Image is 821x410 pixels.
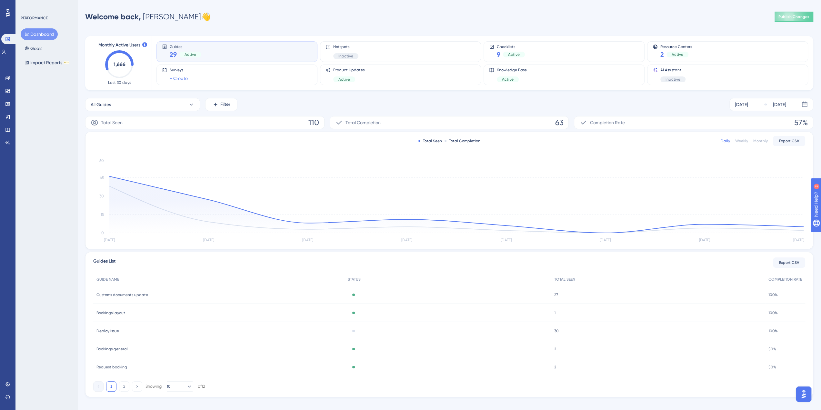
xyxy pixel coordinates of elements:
div: PERFORMANCE [21,15,48,21]
span: AI Assistant [660,67,686,73]
button: Filter [205,98,237,111]
span: Active [502,77,514,82]
button: 1 [106,381,116,392]
span: Last 30 days [108,80,131,85]
div: Total Completion [445,138,480,144]
div: [DATE] [735,101,748,108]
span: GUIDE NAME [96,277,119,282]
span: Bookings layout [96,310,125,315]
span: 100% [768,328,778,334]
div: of 12 [198,384,205,389]
button: Goals [21,43,46,54]
span: Guides List [93,257,115,268]
span: 100% [768,292,778,297]
button: Export CSV [773,257,805,268]
span: Resource Centers [660,44,692,49]
div: Monthly [753,138,768,144]
a: + Create [170,75,188,82]
span: Inactive [338,54,353,59]
span: Bookings general [96,346,128,352]
tspan: 0 [101,231,104,235]
span: 29 [170,50,177,59]
span: 57% [794,117,808,128]
span: Total Seen [101,119,123,126]
div: Weekly [735,138,748,144]
tspan: [DATE] [699,238,710,242]
tspan: 60 [99,158,104,163]
span: Customs documents update [96,292,148,297]
span: 63 [555,117,563,128]
text: 1,666 [114,61,125,67]
span: 1 [554,310,556,315]
span: TOTAL SEEN [554,277,575,282]
span: Welcome back, [85,12,141,21]
span: Product Updates [333,67,365,73]
div: BETA [64,61,69,64]
span: Active [338,77,350,82]
span: 2 [554,346,556,352]
span: 10 [167,384,171,389]
span: Total Completion [345,119,381,126]
button: Dashboard [21,28,58,40]
span: 2 [554,365,556,370]
tspan: [DATE] [104,238,115,242]
div: [PERSON_NAME] 👋 [85,12,211,22]
div: [DATE] [773,101,786,108]
span: COMPLETION RATE [768,277,802,282]
tspan: 30 [99,194,104,198]
button: All Guides [85,98,200,111]
tspan: 15 [101,212,104,217]
button: Publish Changes [775,12,813,22]
span: 110 [308,117,319,128]
span: 2 [660,50,664,59]
span: Active [672,52,683,57]
span: Completion Rate [590,119,625,126]
span: Request booking [96,365,127,370]
span: All Guides [91,101,111,108]
span: 27 [554,292,558,297]
span: Checklists [497,44,525,49]
span: 9 [497,50,500,59]
tspan: [DATE] [401,238,412,242]
tspan: 45 [100,175,104,180]
span: Export CSV [779,260,799,265]
span: Hotspots [333,44,358,49]
span: Publish Changes [778,14,809,19]
span: Monthly Active Users [98,41,140,49]
tspan: [DATE] [302,238,313,242]
button: 2 [119,381,129,392]
tspan: [DATE] [793,238,804,242]
span: Surveys [170,67,188,73]
tspan: [DATE] [600,238,611,242]
div: 2 [45,3,47,8]
div: Showing [145,384,162,389]
div: Total Seen [418,138,442,144]
span: Active [508,52,520,57]
span: Guides [170,44,201,49]
tspan: [DATE] [203,238,214,242]
span: 50% [768,346,776,352]
span: 30 [554,328,559,334]
span: Deploy issue [96,328,119,334]
span: Knowledge Base [497,67,527,73]
span: Export CSV [779,138,799,144]
iframe: UserGuiding AI Assistant Launcher [794,385,813,404]
span: STATUS [348,277,361,282]
button: Impact ReportsBETA [21,57,73,68]
div: Daily [721,138,730,144]
span: Inactive [666,77,680,82]
span: 50% [768,365,776,370]
button: Export CSV [773,136,805,146]
span: Need Help? [15,2,40,9]
span: 100% [768,310,778,315]
span: Active [185,52,196,57]
tspan: [DATE] [501,238,512,242]
button: 10 [167,381,193,392]
span: Filter [220,101,230,108]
